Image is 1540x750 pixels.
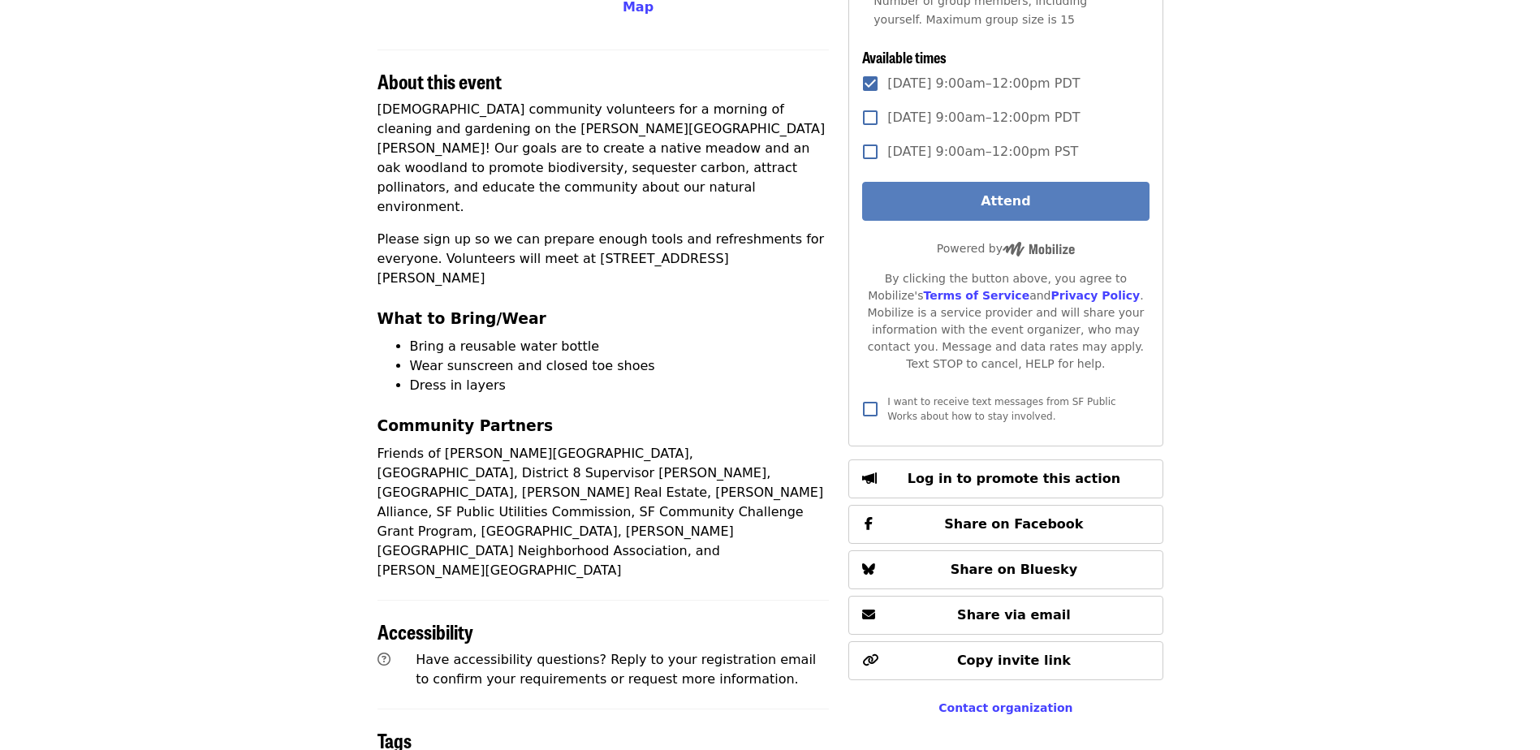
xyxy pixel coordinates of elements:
span: Accessibility [377,617,473,645]
p: Friends of [PERSON_NAME][GEOGRAPHIC_DATA], [GEOGRAPHIC_DATA], District 8 Supervisor [PERSON_NAME]... [377,444,830,580]
li: Wear sunscreen and closed toe shoes [410,356,830,376]
span: [DATE] 9:00am–12:00pm PST [887,142,1078,162]
span: [DATE] 9:00am–12:00pm PDT [887,108,1080,127]
div: By clicking the button above, you agree to Mobilize's and . Mobilize is a service provider and wi... [862,270,1149,373]
button: Share on Facebook [848,505,1163,544]
span: Copy invite link [957,653,1071,668]
span: [DATE] 9:00am–12:00pm PDT [887,74,1080,93]
li: Bring a reusable water bottle [410,337,830,356]
button: Attend [862,182,1149,221]
a: Contact organization [938,701,1072,714]
h3: What to Bring/Wear [377,308,830,330]
h3: Community Partners [377,415,830,437]
span: I want to receive text messages from SF Public Works about how to stay involved. [887,396,1115,422]
span: Share on Bluesky [951,562,1078,577]
p: Please sign up so we can prepare enough tools and refreshments for everyone. Volunteers will meet... [377,230,830,288]
button: Share on Bluesky [848,550,1163,589]
span: Powered by [937,242,1075,255]
p: [DEMOGRAPHIC_DATA] community volunteers for a morning of cleaning and gardening on the [PERSON_NA... [377,100,830,217]
button: Copy invite link [848,641,1163,680]
button: Log in to promote this action [848,459,1163,498]
span: Available times [862,46,947,67]
span: Share on Facebook [944,516,1083,532]
li: Dress in layers [410,376,830,395]
i: question-circle icon [377,652,390,667]
a: Terms of Service [923,289,1029,302]
span: Share via email [957,607,1071,623]
span: About this event [377,67,502,95]
span: Have accessibility questions? Reply to your registration email to confirm your requirements or re... [416,652,816,687]
button: Share via email [848,596,1163,635]
a: Privacy Policy [1050,289,1140,302]
img: Powered by Mobilize [1003,242,1075,256]
span: Log in to promote this action [908,471,1120,486]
